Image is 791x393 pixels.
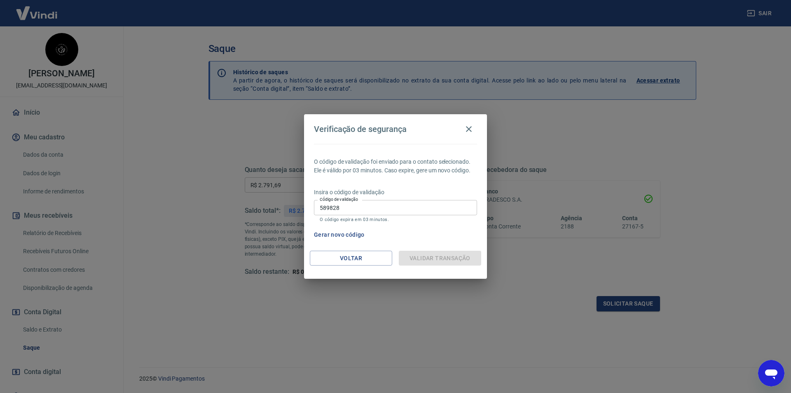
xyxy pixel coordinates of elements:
[310,251,392,266] button: Voltar
[320,196,358,202] label: Código de validação
[320,217,471,222] p: O código expira em 03 minutos.
[314,124,407,134] h4: Verificação de segurança
[311,227,368,242] button: Gerar novo código
[314,158,477,175] p: O código de validação foi enviado para o contato selecionado. Ele é válido por 03 minutos. Caso e...
[758,360,784,386] iframe: Botão para abrir a janela de mensagens
[314,188,477,197] p: Insira o código de validação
